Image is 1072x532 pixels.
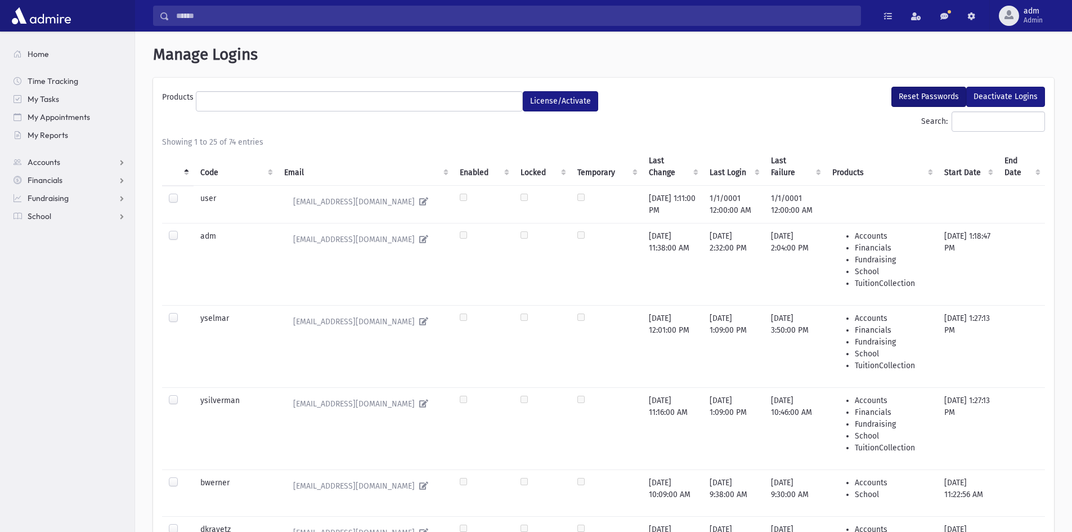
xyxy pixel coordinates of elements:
[514,148,571,186] th: Locked : activate to sort column ascending
[28,157,60,167] span: Accounts
[855,442,931,454] li: TuitionCollection
[855,312,931,324] li: Accounts
[153,45,1054,64] h1: Manage Logins
[194,223,277,305] td: adm
[921,111,1045,132] label: Search:
[28,76,78,86] span: Time Tracking
[5,189,134,207] a: Fundraising
[855,348,931,360] li: School
[194,148,277,186] th: Code : activate to sort column ascending
[855,418,931,430] li: Fundraising
[5,90,134,108] a: My Tasks
[952,111,1045,132] input: Search:
[703,387,764,470] td: [DATE] 1:09:00 PM
[28,49,49,59] span: Home
[764,148,826,186] th: Last Failure : activate to sort column ascending
[826,148,938,186] th: Products : activate to sort column ascending
[764,470,826,516] td: [DATE] 9:30:00 AM
[998,148,1045,186] th: End Date : activate to sort column ascending
[1024,16,1043,25] span: Admin
[284,230,446,249] a: [EMAIL_ADDRESS][DOMAIN_NAME]
[28,112,90,122] span: My Appointments
[642,148,703,186] th: Last Change : activate to sort column ascending
[523,91,598,111] button: License/Activate
[764,223,826,305] td: [DATE] 2:04:00 PM
[28,175,62,185] span: Financials
[194,185,277,223] td: user
[855,489,931,500] li: School
[28,94,59,104] span: My Tasks
[5,108,134,126] a: My Appointments
[938,387,998,470] td: [DATE] 1:27:13 PM
[194,387,277,470] td: ysilverman
[5,153,134,171] a: Accounts
[284,395,446,413] a: [EMAIL_ADDRESS][DOMAIN_NAME]
[855,406,931,418] li: Financials
[855,430,931,442] li: School
[642,387,703,470] td: [DATE] 11:16:00 AM
[642,223,703,305] td: [DATE] 11:38:00 AM
[855,230,931,242] li: Accounts
[703,223,764,305] td: [DATE] 2:32:00 PM
[855,395,931,406] li: Accounts
[284,312,446,331] a: [EMAIL_ADDRESS][DOMAIN_NAME]
[162,148,194,186] th: : activate to sort column descending
[194,305,277,387] td: yselmar
[855,278,931,289] li: TuitionCollection
[764,305,826,387] td: [DATE] 3:50:00 PM
[571,148,642,186] th: Temporary : activate to sort column ascending
[764,185,826,223] td: 1/1/0001 12:00:00 AM
[938,470,998,516] td: [DATE] 11:22:56 AM
[162,91,196,107] label: Products
[642,185,703,223] td: [DATE] 1:11:00 PM
[966,87,1045,107] button: Deactivate Logins
[1024,7,1043,16] span: adm
[764,387,826,470] td: [DATE] 10:46:00 AM
[855,336,931,348] li: Fundraising
[703,305,764,387] td: [DATE] 1:09:00 PM
[642,305,703,387] td: [DATE] 12:01:00 PM
[28,130,68,140] span: My Reports
[938,223,998,305] td: [DATE] 1:18:47 PM
[703,185,764,223] td: 1/1/0001 12:00:00 AM
[855,242,931,254] li: Financials
[855,266,931,278] li: School
[5,72,134,90] a: Time Tracking
[938,305,998,387] td: [DATE] 1:27:13 PM
[703,148,764,186] th: Last Login : activate to sort column ascending
[891,87,966,107] button: Reset Passwords
[703,470,764,516] td: [DATE] 9:38:00 AM
[284,477,446,495] a: [EMAIL_ADDRESS][DOMAIN_NAME]
[162,136,1045,148] div: Showing 1 to 25 of 74 entries
[28,193,69,203] span: Fundraising
[5,171,134,189] a: Financials
[169,6,860,26] input: Search
[5,45,134,63] a: Home
[194,470,277,516] td: bwerner
[855,360,931,372] li: TuitionCollection
[453,148,514,186] th: Enabled : activate to sort column ascending
[28,211,51,221] span: School
[5,126,134,144] a: My Reports
[642,470,703,516] td: [DATE] 10:09:00 AM
[277,148,453,186] th: Email : activate to sort column ascending
[9,5,74,27] img: AdmirePro
[938,148,998,186] th: Start Date : activate to sort column ascending
[5,207,134,225] a: School
[855,477,931,489] li: Accounts
[855,324,931,336] li: Financials
[855,254,931,266] li: Fundraising
[284,193,446,211] a: [EMAIL_ADDRESS][DOMAIN_NAME]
